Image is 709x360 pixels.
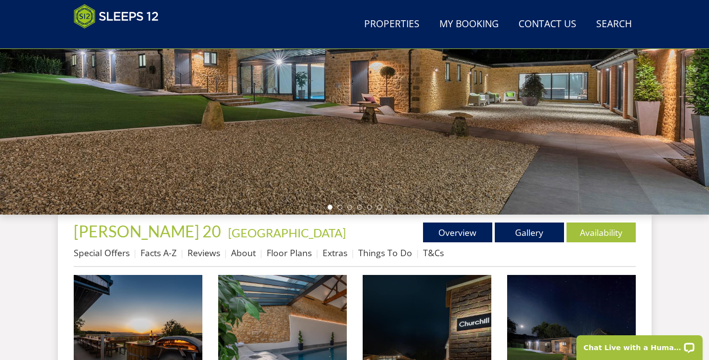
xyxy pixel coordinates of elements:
[592,13,636,36] a: Search
[495,223,564,242] a: Gallery
[141,247,177,259] a: Facts A-Z
[228,225,346,240] a: [GEOGRAPHIC_DATA]
[267,247,312,259] a: Floor Plans
[360,13,424,36] a: Properties
[423,247,444,259] a: T&Cs
[423,223,492,242] a: Overview
[231,247,256,259] a: About
[74,247,130,259] a: Special Offers
[74,222,224,241] a: [PERSON_NAME] 20
[74,4,159,29] img: Sleeps 12
[74,222,221,241] span: [PERSON_NAME] 20
[188,247,220,259] a: Reviews
[515,13,580,36] a: Contact Us
[69,35,173,43] iframe: Customer reviews powered by Trustpilot
[435,13,503,36] a: My Booking
[567,223,636,242] a: Availability
[323,247,347,259] a: Extras
[570,329,709,360] iframe: LiveChat chat widget
[358,247,412,259] a: Things To Do
[224,225,346,240] span: -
